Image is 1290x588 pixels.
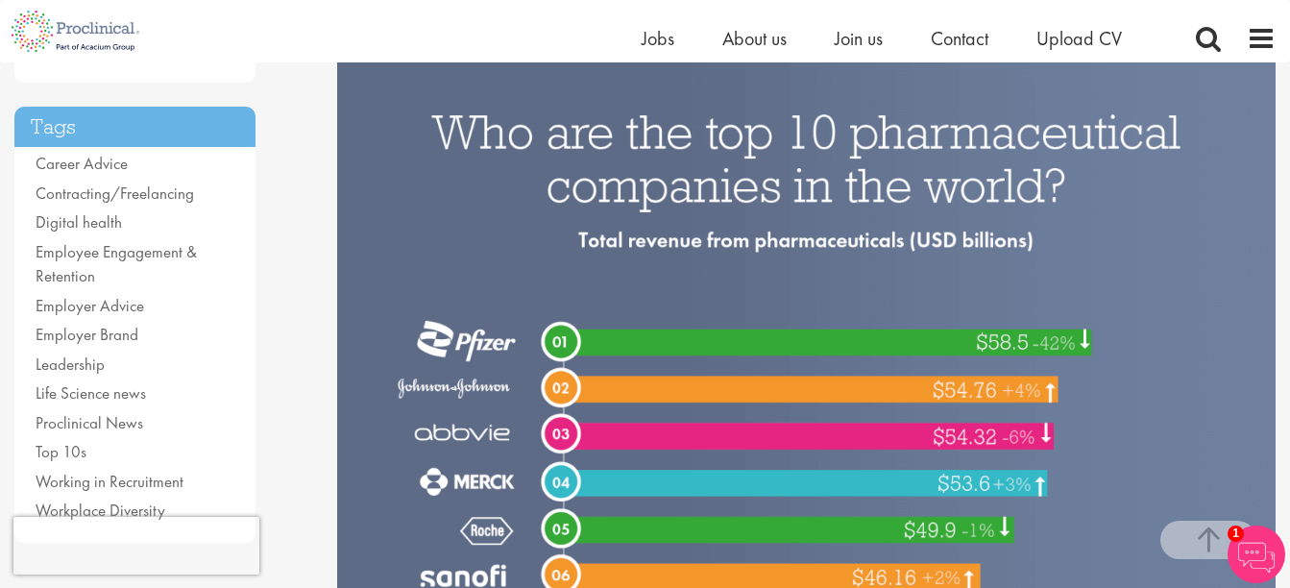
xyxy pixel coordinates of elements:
iframe: reCAPTCHA [13,517,259,575]
a: Workplace Diversity [36,500,165,521]
a: Digital health [36,211,122,233]
img: Chatbot [1228,526,1285,583]
a: Join us [835,26,883,51]
a: Employer Advice [36,295,144,316]
a: Proclinical News [36,412,143,433]
a: Contact [931,26,988,51]
a: Top 10s [36,441,86,462]
a: Jobs [642,26,674,51]
a: Upload CV [1036,26,1122,51]
span: 1 [1228,526,1244,542]
a: Career Advice [36,153,128,174]
a: Life Science news [36,382,146,404]
a: Working in Recruitment [36,471,183,492]
a: About us [722,26,787,51]
a: Leadership [36,354,105,375]
a: Employer Brand [36,324,138,345]
a: Employee Engagement & Retention [36,241,197,287]
a: Contracting/Freelancing [36,183,194,204]
h3: Tags [14,107,256,148]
